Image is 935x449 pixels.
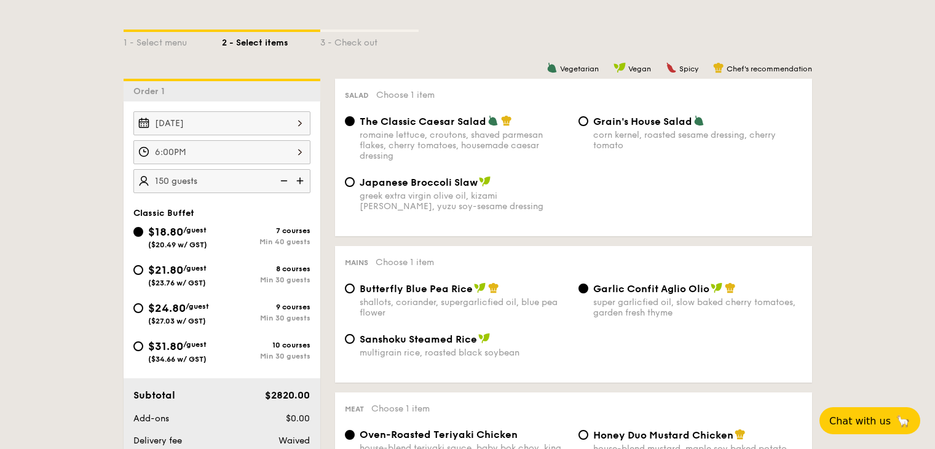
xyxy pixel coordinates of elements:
[148,301,186,315] span: $24.80
[345,91,369,100] span: Salad
[501,115,512,126] img: icon-chef-hat.a58ddaea.svg
[133,140,310,164] input: Event time
[360,177,478,188] span: Japanese Broccoli Slaw
[613,62,626,73] img: icon-vegan.f8ff3823.svg
[488,282,499,293] img: icon-chef-hat.a58ddaea.svg
[725,282,736,293] img: icon-chef-hat.a58ddaea.svg
[360,130,569,161] div: romaine lettuce, croutons, shaved parmesan flakes, cherry tomatoes, housemade caesar dressing
[578,430,588,440] input: Honey Duo Mustard Chickenhouse-blend mustard, maple soy baked potato, parsley
[360,283,473,295] span: Butterfly Blue Pea Rice
[666,62,677,73] img: icon-spicy.37a8142b.svg
[479,176,491,187] img: icon-vegan.f8ff3823.svg
[133,435,182,446] span: Delivery fee
[222,314,310,322] div: Min 30 guests
[222,32,320,49] div: 2 - Select items
[222,226,310,235] div: 7 courses
[278,435,310,446] span: Waived
[133,265,143,275] input: $21.80/guest($23.76 w/ GST)8 coursesMin 30 guests
[183,340,207,349] span: /guest
[711,282,723,293] img: icon-vegan.f8ff3823.svg
[148,225,183,239] span: $18.80
[345,334,355,344] input: Sanshoku Steamed Ricemultigrain rice, roasted black soybean
[133,208,194,218] span: Classic Buffet
[345,258,368,267] span: Mains
[286,413,310,424] span: $0.00
[274,169,292,193] img: icon-reduce.1d2dbef1.svg
[371,403,430,414] span: Choose 1 item
[693,115,704,126] img: icon-vegetarian.fe4039eb.svg
[360,333,477,345] span: Sanshoku Steamed Rice
[148,355,207,364] span: ($34.66 w/ GST)
[292,169,310,193] img: icon-add.58712e84.svg
[345,177,355,187] input: Japanese Broccoli Slawgreek extra virgin olive oil, kizami [PERSON_NAME], yuzu soy-sesame dressing
[578,284,588,293] input: Garlic Confit Aglio Oliosuper garlicfied oil, slow baked cherry tomatoes, garden fresh thyme
[593,130,802,151] div: corn kernel, roasted sesame dressing, cherry tomato
[593,283,709,295] span: Garlic Confit Aglio Olio
[360,297,569,318] div: shallots, coriander, supergarlicfied oil, blue pea flower
[133,227,143,237] input: $18.80/guest($20.49 w/ GST)7 coursesMin 40 guests
[133,303,143,313] input: $24.80/guest($27.03 w/ GST)9 coursesMin 30 guests
[148,279,206,287] span: ($23.76 w/ GST)
[360,348,569,358] div: multigrain rice, roasted black soybean
[727,65,812,73] span: Chef's recommendation
[133,341,143,351] input: $31.80/guest($34.66 w/ GST)10 coursesMin 30 guests
[265,389,310,401] span: $2820.00
[829,415,891,427] span: Chat with us
[345,116,355,126] input: The Classic Caesar Saladromaine lettuce, croutons, shaved parmesan flakes, cherry tomatoes, house...
[222,237,310,246] div: Min 40 guests
[222,276,310,284] div: Min 30 guests
[183,226,207,234] span: /guest
[222,341,310,349] div: 10 courses
[320,32,419,49] div: 3 - Check out
[148,340,183,353] span: $31.80
[148,263,183,277] span: $21.80
[593,297,802,318] div: super garlicfied oil, slow baked cherry tomatoes, garden fresh thyme
[593,116,692,127] span: Grain's House Salad
[186,302,209,311] span: /guest
[360,429,518,440] span: Oven-Roasted Teriyaki Chicken
[896,414,910,428] span: 🦙
[133,169,310,193] input: Number of guests
[478,333,491,344] img: icon-vegan.f8ff3823.svg
[345,430,355,440] input: Oven-Roasted Teriyaki Chickenhouse-blend teriyaki sauce, baby bok choy, king oyster and shiitake ...
[133,389,175,401] span: Subtotal
[133,111,310,135] input: Event date
[713,62,724,73] img: icon-chef-hat.a58ddaea.svg
[222,264,310,273] div: 8 courses
[487,115,499,126] img: icon-vegetarian.fe4039eb.svg
[222,352,310,360] div: Min 30 guests
[546,62,558,73] img: icon-vegetarian.fe4039eb.svg
[593,429,733,441] span: Honey Duo Mustard Chicken
[360,191,569,212] div: greek extra virgin olive oil, kizami [PERSON_NAME], yuzu soy-sesame dressing
[133,413,169,424] span: Add-ons
[735,429,746,440] img: icon-chef-hat.a58ddaea.svg
[679,65,698,73] span: Spicy
[819,407,920,434] button: Chat with us🦙
[376,257,434,268] span: Choose 1 item
[345,284,355,293] input: Butterfly Blue Pea Riceshallots, coriander, supergarlicfied oil, blue pea flower
[148,317,206,325] span: ($27.03 w/ GST)
[628,65,651,73] span: Vegan
[133,86,170,97] span: Order 1
[376,90,435,100] span: Choose 1 item
[560,65,599,73] span: Vegetarian
[578,116,588,126] input: Grain's House Saladcorn kernel, roasted sesame dressing, cherry tomato
[148,240,207,249] span: ($20.49 w/ GST)
[183,264,207,272] span: /guest
[474,282,486,293] img: icon-vegan.f8ff3823.svg
[222,303,310,311] div: 9 courses
[345,405,364,413] span: Meat
[124,32,222,49] div: 1 - Select menu
[360,116,486,127] span: The Classic Caesar Salad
